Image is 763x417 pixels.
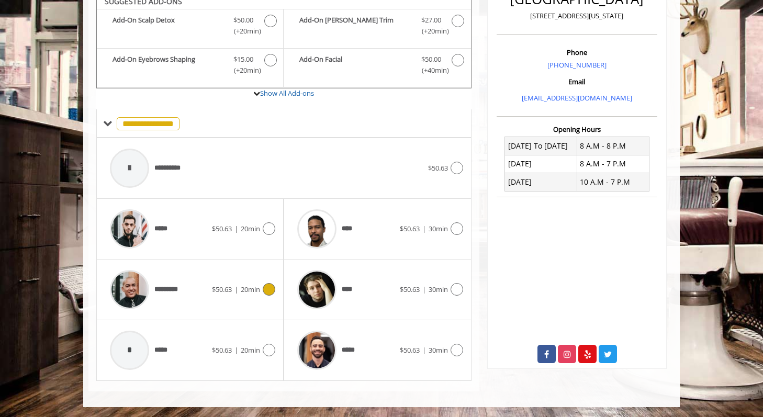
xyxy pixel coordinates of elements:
span: 20min [241,285,260,294]
td: 10 A.M - 7 P.M [577,173,649,191]
span: $50.63 [428,163,448,173]
td: [DATE] To [DATE] [505,137,577,155]
span: $50.00 [421,54,441,65]
span: 30min [429,285,448,294]
a: Show All Add-ons [260,88,314,98]
span: $27.00 [421,15,441,26]
b: Add-On Facial [299,54,410,76]
a: [PHONE_NUMBER] [547,60,607,70]
span: | [422,224,426,233]
label: Add-On Beard Trim [289,15,465,39]
h3: Phone [499,49,655,56]
label: Add-On Eyebrows Shaping [102,54,278,78]
span: | [422,285,426,294]
span: 30min [429,345,448,355]
td: 8 A.M - 7 P.M [577,155,649,173]
span: $50.63 [400,285,420,294]
td: [DATE] [505,155,577,173]
h3: Opening Hours [497,126,657,133]
span: $50.63 [212,345,232,355]
td: [DATE] [505,173,577,191]
span: | [234,285,238,294]
td: 8 A.M - 8 P.M [577,137,649,155]
span: (+20min ) [228,65,259,76]
span: $15.00 [233,54,253,65]
span: | [234,224,238,233]
span: $50.63 [400,345,420,355]
label: Add-On Scalp Detox [102,15,278,39]
p: [STREET_ADDRESS][US_STATE] [499,10,655,21]
span: | [234,345,238,355]
b: Add-On Scalp Detox [113,15,223,37]
span: $50.63 [212,224,232,233]
span: $50.63 [212,285,232,294]
b: Add-On Eyebrows Shaping [113,54,223,76]
a: [EMAIL_ADDRESS][DOMAIN_NAME] [522,93,632,103]
h3: Email [499,78,655,85]
span: $50.00 [233,15,253,26]
span: (+20min ) [228,26,259,37]
span: | [422,345,426,355]
label: Add-On Facial [289,54,465,78]
span: 20min [241,345,260,355]
span: 20min [241,224,260,233]
b: Add-On [PERSON_NAME] Trim [299,15,410,37]
span: (+40min ) [416,65,446,76]
span: 30min [429,224,448,233]
span: (+20min ) [416,26,446,37]
span: $50.63 [400,224,420,233]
